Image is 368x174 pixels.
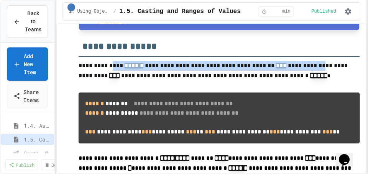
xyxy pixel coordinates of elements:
[69,8,110,15] span: 1. Using Objects and Methods
[336,143,360,166] iframe: chat widget
[24,135,51,143] span: 1.5. Casting and Ranges of Values
[41,159,71,170] a: Delete
[25,10,41,34] span: Back to Teams
[24,149,44,157] span: Casting and Ranges of variables - Quiz
[119,7,241,16] span: 1.5. Casting and Ranges of Values
[7,84,48,108] a: Share Items
[311,8,339,15] div: Content is published and visible to students
[24,122,51,130] span: 1.4. Assignment and Input
[282,8,291,15] span: min
[44,151,49,156] div: Unpublished
[7,5,48,38] button: Back to Teams
[5,159,38,170] a: Publish
[7,47,48,81] a: Add New Item
[113,8,116,15] span: /
[311,8,336,15] span: Published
